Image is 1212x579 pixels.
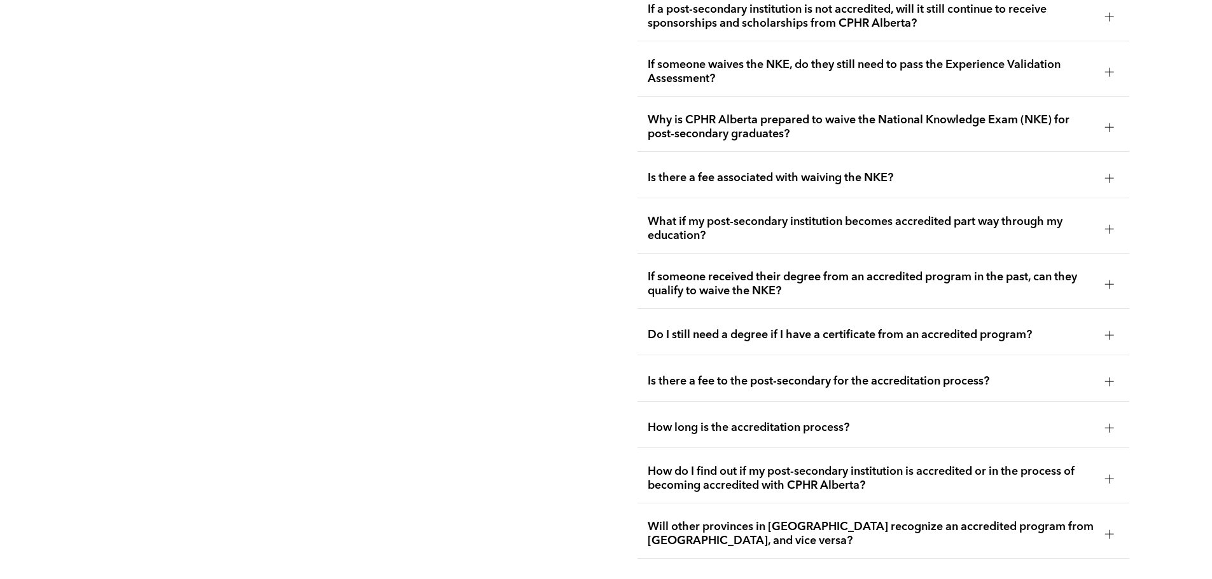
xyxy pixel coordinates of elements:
[648,58,1095,86] span: If someone waives the NKE, do they still need to pass the Experience Validation Assessment?
[648,113,1095,141] span: Why is CPHR Alberta prepared to waive the National Knowledge Exam (NKE) for post-secondary gradua...
[648,270,1095,298] span: If someone received their degree from an accredited program in the past, can they qualify to waiv...
[648,520,1095,548] span: Will other provinces in [GEOGRAPHIC_DATA] recognize an accredited program from [GEOGRAPHIC_DATA],...
[648,374,1095,388] span: Is there a fee to the post-secondary for the accreditation process?
[648,421,1095,435] span: How long is the accreditation process?
[648,171,1095,185] span: Is there a fee associated with waiving the NKE?
[648,215,1095,243] span: What if my post-secondary institution becomes accredited part way through my education?
[648,465,1095,493] span: How do I find out if my post-secondary institution is accredited or in the process of becoming ac...
[648,328,1095,342] span: Do I still need a degree if I have a certificate from an accredited program?
[648,3,1095,31] span: If a post-secondary institution is not accredited, will it still continue to receive sponsorships...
